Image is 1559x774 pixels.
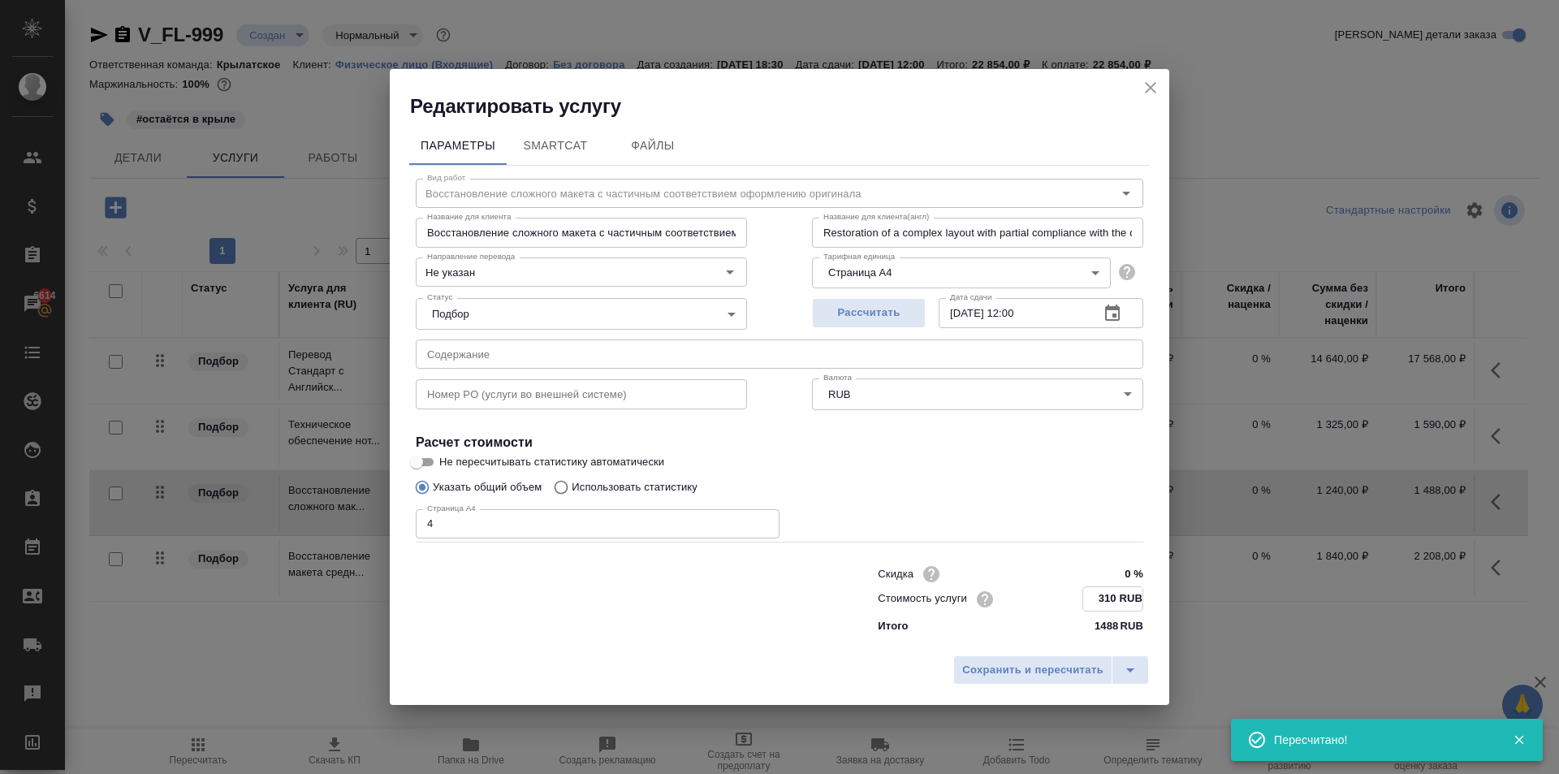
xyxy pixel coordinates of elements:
[419,136,497,156] span: Параметры
[1274,732,1488,748] div: Пересчитано!
[1083,587,1142,611] input: ✎ Введи что-нибудь
[516,136,594,156] span: SmartCat
[1502,733,1535,747] button: Закрыть
[823,266,896,279] button: Страница А4
[1095,618,1118,634] p: 1488
[878,618,908,634] p: Итого
[572,479,697,495] p: Использовать статистику
[878,590,967,607] p: Стоимость услуги
[953,655,1112,685] button: Сохранить и пересчитать
[427,307,474,321] button: Подбор
[614,136,692,156] span: Файлы
[1082,562,1143,586] input: ✎ Введи что-нибудь
[812,298,926,328] button: Рассчитать
[953,655,1149,685] div: split button
[812,378,1143,409] div: RUB
[823,387,855,401] button: RUB
[812,257,1111,288] div: Страница А4
[416,433,1143,452] h4: Расчет стоимости
[719,261,741,283] button: Open
[962,661,1103,680] span: Сохранить и пересчитать
[410,93,1169,119] h2: Редактировать услугу
[1138,76,1163,100] button: close
[1120,618,1143,634] p: RUB
[433,479,542,495] p: Указать общий объем
[416,298,747,329] div: Подбор
[821,304,917,322] span: Рассчитать
[439,454,664,470] span: Не пересчитывать статистику автоматически
[878,566,913,582] p: Скидка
